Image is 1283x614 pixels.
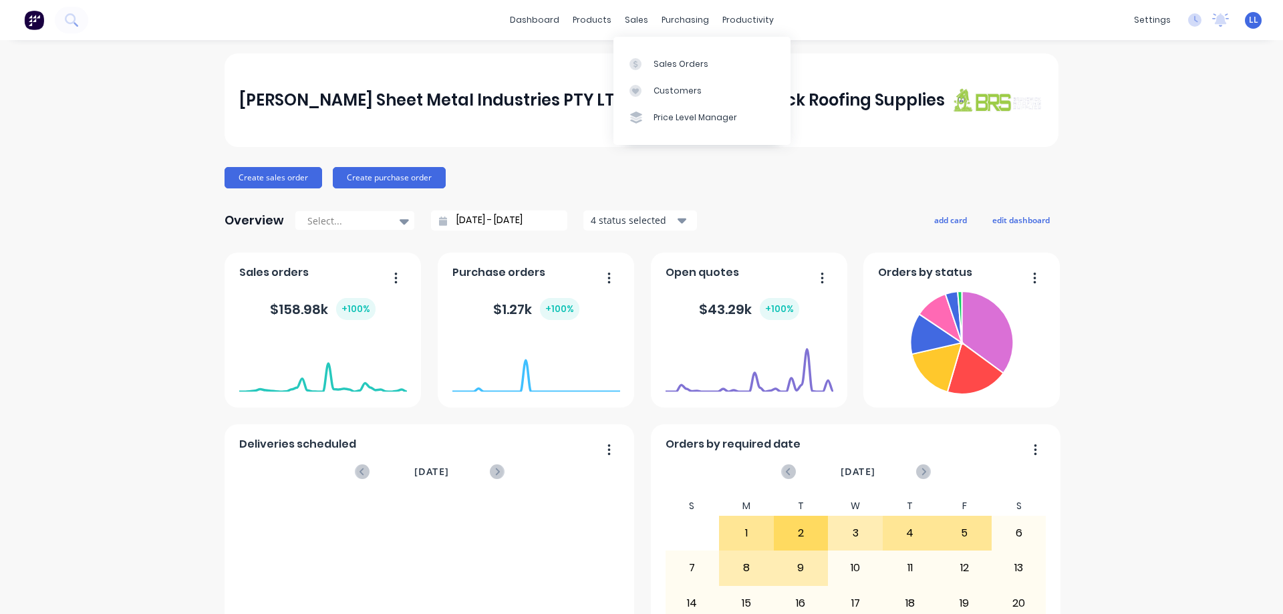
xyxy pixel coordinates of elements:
[774,516,828,550] div: 2
[225,167,322,188] button: Create sales order
[760,298,799,320] div: + 100 %
[665,496,720,516] div: S
[699,298,799,320] div: $ 43.29k
[613,78,791,104] a: Customers
[883,496,938,516] div: T
[950,88,1044,112] img: J A Sheet Metal Industries PTY LTD trading as Brunswick Roofing Supplies
[654,58,708,70] div: Sales Orders
[719,496,774,516] div: M
[493,298,579,320] div: $ 1.27k
[239,87,945,114] div: [PERSON_NAME] Sheet Metal Industries PTY LTD trading as Brunswick Roofing Supplies
[716,10,780,30] div: productivity
[24,10,44,30] img: Factory
[937,496,992,516] div: F
[414,464,449,479] span: [DATE]
[503,10,566,30] a: dashboard
[992,516,1046,550] div: 6
[828,496,883,516] div: W
[666,265,739,281] span: Open quotes
[655,10,716,30] div: purchasing
[883,516,937,550] div: 4
[333,167,446,188] button: Create purchase order
[452,265,545,281] span: Purchase orders
[938,516,991,550] div: 5
[540,298,579,320] div: + 100 %
[774,496,829,516] div: T
[1127,10,1177,30] div: settings
[666,551,719,585] div: 7
[938,551,991,585] div: 12
[583,210,697,231] button: 4 status selected
[270,298,376,320] div: $ 158.98k
[336,298,376,320] div: + 100 %
[992,551,1046,585] div: 13
[225,207,284,234] div: Overview
[654,112,737,124] div: Price Level Manager
[829,516,882,550] div: 3
[720,551,773,585] div: 8
[613,104,791,131] a: Price Level Manager
[878,265,972,281] span: Orders by status
[566,10,618,30] div: products
[613,50,791,77] a: Sales Orders
[841,464,875,479] span: [DATE]
[239,436,356,452] span: Deliveries scheduled
[654,85,702,97] div: Customers
[992,496,1046,516] div: S
[1249,14,1258,26] span: LL
[829,551,882,585] div: 10
[984,211,1058,228] button: edit dashboard
[591,213,675,227] div: 4 status selected
[925,211,976,228] button: add card
[618,10,655,30] div: sales
[883,551,937,585] div: 11
[720,516,773,550] div: 1
[774,551,828,585] div: 9
[239,265,309,281] span: Sales orders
